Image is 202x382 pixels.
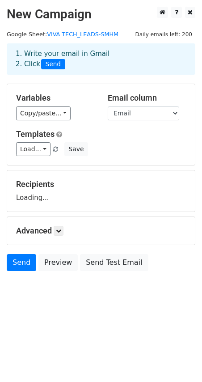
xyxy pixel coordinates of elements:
span: Send [41,59,65,70]
div: 1. Write your email in Gmail 2. Click [9,49,193,69]
small: Google Sheet: [7,31,118,38]
h5: Recipients [16,179,186,189]
a: Send [7,254,36,271]
a: Templates [16,129,55,139]
a: Daily emails left: 200 [132,31,195,38]
h5: Variables [16,93,94,103]
h2: New Campaign [7,7,195,22]
span: Daily emails left: 200 [132,30,195,39]
a: VIVA TECH_LEADS-SMHM [47,31,118,38]
h5: Email column [108,93,186,103]
h5: Advanced [16,226,186,236]
a: Preview [38,254,78,271]
a: Copy/paste... [16,106,71,120]
button: Save [64,142,88,156]
a: Send Test Email [80,254,148,271]
a: Load... [16,142,50,156]
div: Loading... [16,179,186,203]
